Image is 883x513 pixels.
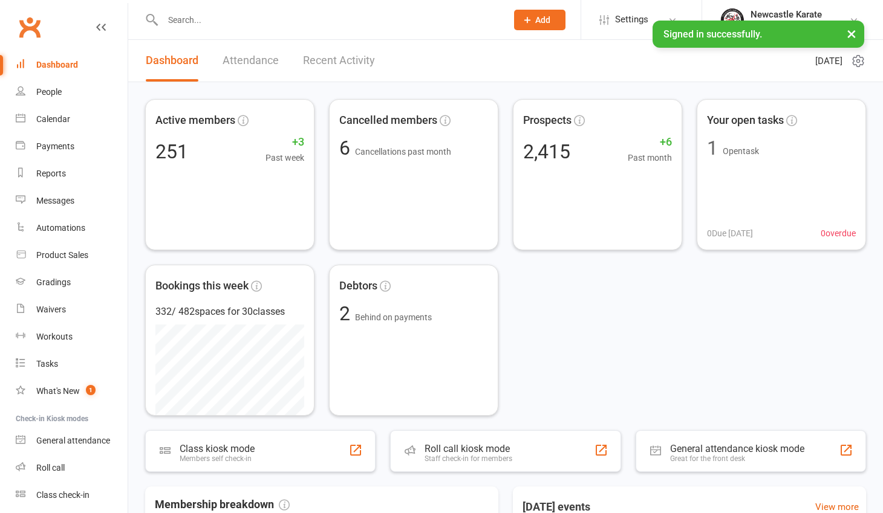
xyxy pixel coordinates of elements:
[36,114,70,124] div: Calendar
[514,10,565,30] button: Add
[16,215,128,242] a: Automations
[36,87,62,97] div: People
[670,454,804,463] div: Great for the front desk
[180,454,255,463] div: Members self check-in
[707,227,753,240] span: 0 Due [DATE]
[339,137,355,160] span: 6
[180,443,255,454] div: Class kiosk mode
[36,141,74,151] div: Payments
[535,15,550,25] span: Add
[155,304,304,320] div: 332 / 482 spaces for 30 classes
[16,378,128,405] a: What's New1
[815,54,842,68] span: [DATE]
[523,112,572,129] span: Prospects
[36,463,65,473] div: Roll call
[16,133,128,160] a: Payments
[36,436,110,445] div: General attendance
[707,112,784,129] span: Your open tasks
[663,28,762,40] span: Signed in successfully.
[36,305,66,314] div: Waivers
[36,250,88,260] div: Product Sales
[16,160,128,187] a: Reports
[16,106,128,133] a: Calendar
[16,454,128,482] a: Roll call
[628,134,672,151] span: +6
[36,359,58,369] div: Tasks
[36,386,80,396] div: What's New
[155,112,235,129] span: Active members
[339,112,437,129] span: Cancelled members
[266,151,304,164] span: Past week
[36,169,66,178] div: Reports
[36,223,85,233] div: Automations
[223,40,279,82] a: Attendance
[355,312,432,322] span: Behind on payments
[425,454,512,463] div: Staff check-in for members
[16,323,128,350] a: Workouts
[16,296,128,323] a: Waivers
[146,40,198,82] a: Dashboard
[36,277,71,287] div: Gradings
[16,51,128,79] a: Dashboard
[36,490,90,500] div: Class check-in
[155,277,249,295] span: Bookings this week
[16,187,128,215] a: Messages
[159,11,498,28] input: Search...
[16,350,128,378] a: Tasks
[36,332,73,341] div: Workouts
[86,385,96,395] span: 1
[16,269,128,296] a: Gradings
[16,79,128,106] a: People
[155,142,188,161] div: 251
[751,9,822,20] div: Newcastle Karate
[266,134,304,151] span: +3
[628,151,672,164] span: Past month
[707,138,718,158] div: 1
[303,40,375,82] a: Recent Activity
[16,242,128,269] a: Product Sales
[720,8,745,32] img: thumb_image1757378539.png
[16,482,128,509] a: Class kiosk mode
[425,443,512,454] div: Roll call kiosk mode
[355,147,451,156] span: Cancellations past month
[36,60,78,69] div: Dashboard
[15,12,45,42] a: Clubworx
[670,443,804,454] div: General attendance kiosk mode
[723,146,759,156] span: Open task
[751,20,822,31] div: Newcastle Karate
[339,302,355,325] span: 2
[16,427,128,454] a: General attendance kiosk mode
[36,196,74,205] div: Messages
[841,21,862,47] button: ×
[523,142,570,161] div: 2,415
[615,6,648,33] span: Settings
[339,277,377,295] span: Debtors
[821,227,856,240] span: 0 overdue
